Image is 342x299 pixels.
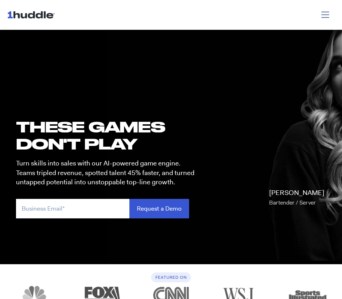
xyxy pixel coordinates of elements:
[151,272,191,283] h6: Featured On
[7,8,58,21] img: ...
[316,8,335,22] button: Toggle navigation
[16,159,198,187] p: Turn skills into sales with our AI-powered game engine. Teams tripled revenue, spotted talent 45%...
[16,199,129,218] input: Business Email*
[269,188,324,208] p: [PERSON_NAME]
[16,118,205,152] h1: these GAMES DON'T PLAY
[129,199,189,218] input: Request a Demo
[269,199,316,206] span: Bartender / Server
